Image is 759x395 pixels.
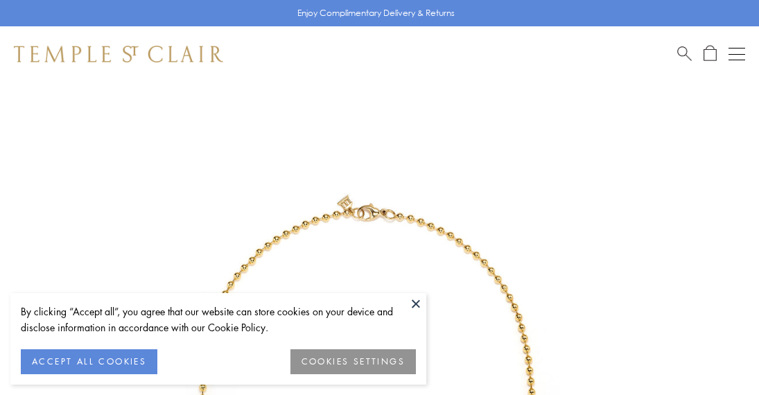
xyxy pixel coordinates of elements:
button: Open navigation [729,46,745,62]
img: Temple St. Clair [14,46,223,62]
a: Search [677,45,692,62]
button: COOKIES SETTINGS [290,349,416,374]
button: ACCEPT ALL COOKIES [21,349,157,374]
a: Open Shopping Bag [704,45,717,62]
iframe: Gorgias live chat messenger [697,337,745,381]
p: Enjoy Complimentary Delivery & Returns [297,6,455,20]
div: By clicking “Accept all”, you agree that our website can store cookies on your device and disclos... [21,304,416,335]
